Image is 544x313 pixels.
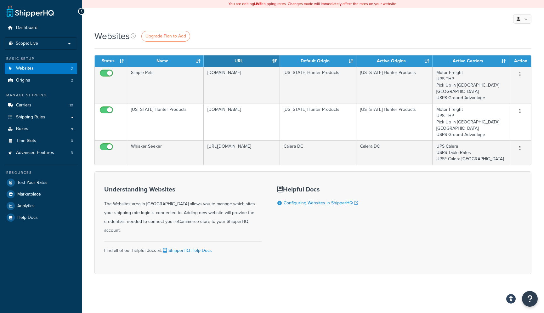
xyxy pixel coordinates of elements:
[5,135,77,147] li: Time Slots
[356,140,433,165] td: Calera DC
[127,67,204,104] td: Simple Pets
[277,186,358,193] h3: Helpful Docs
[16,150,54,156] span: Advanced Features
[94,30,130,42] h1: Websites
[17,180,48,185] span: Test Your Rates
[127,104,204,140] td: [US_STATE] Hunter Products
[145,33,186,39] span: Upgrade Plan to Add
[5,135,77,147] a: Time Slots 0
[5,147,77,159] li: Advanced Features
[5,100,77,111] li: Carriers
[5,75,77,86] li: Origins
[5,63,77,74] li: Websites
[127,55,204,67] th: Name: activate to sort column ascending
[204,55,280,67] th: URL: activate to sort column ascending
[104,186,262,193] h3: Understanding Websites
[16,115,45,120] span: Shipping Rules
[433,104,509,140] td: Motor Freight UPS THP Pick Up in [GEOGRAPHIC_DATA] [GEOGRAPHIC_DATA] USPS Ground Advantage
[356,55,433,67] th: Active Origins: activate to sort column ascending
[17,215,38,220] span: Help Docs
[5,111,77,123] a: Shipping Rules
[5,63,77,74] a: Websites 3
[70,103,73,108] span: 10
[5,100,77,111] a: Carriers 10
[5,177,77,188] a: Test Your Rates
[5,22,77,34] a: Dashboard
[7,5,54,17] a: ShipperHQ Home
[104,241,262,255] div: Find all of our helpful docs at:
[17,203,35,209] span: Analytics
[280,140,356,165] td: Calera DC
[433,67,509,104] td: Motor Freight UPS THP Pick Up in [GEOGRAPHIC_DATA] [GEOGRAPHIC_DATA] USPS Ground Advantage
[5,212,77,223] a: Help Docs
[71,78,73,83] span: 2
[356,67,433,104] td: [US_STATE] Hunter Products
[5,200,77,212] a: Analytics
[16,126,28,132] span: Boxes
[16,41,38,46] span: Scope: Live
[162,247,212,254] a: ShipperHQ Help Docs
[5,170,77,175] div: Resources
[280,104,356,140] td: [US_STATE] Hunter Products
[127,140,204,165] td: Whisker Seeker
[254,1,262,7] b: LIVE
[280,67,356,104] td: [US_STATE] Hunter Products
[16,138,36,144] span: Time Slots
[16,103,31,108] span: Carriers
[104,186,262,235] div: The Websites area in [GEOGRAPHIC_DATA] allows you to manage which sites your shipping rate logic ...
[204,140,280,165] td: [URL][DOMAIN_NAME]
[95,55,127,67] th: Status: activate to sort column ascending
[17,192,41,197] span: Marketplace
[5,56,77,61] div: Basic Setup
[141,31,190,42] a: Upgrade Plan to Add
[522,291,538,307] button: Open Resource Center
[433,55,509,67] th: Active Carriers: activate to sort column ascending
[5,147,77,159] a: Advanced Features 3
[71,150,73,156] span: 3
[16,25,37,31] span: Dashboard
[204,67,280,104] td: [DOMAIN_NAME]
[204,104,280,140] td: [DOMAIN_NAME]
[71,138,73,144] span: 0
[5,189,77,200] a: Marketplace
[5,75,77,86] a: Origins 2
[509,55,531,67] th: Action
[280,55,356,67] th: Default Origin: activate to sort column ascending
[284,200,358,206] a: Configuring Websites in ShipperHQ
[5,123,77,135] a: Boxes
[16,78,30,83] span: Origins
[16,66,34,71] span: Websites
[71,66,73,71] span: 3
[5,93,77,98] div: Manage Shipping
[433,140,509,165] td: UPS Calera USPS Table Rates UPS® Calera [GEOGRAPHIC_DATA]
[356,104,433,140] td: [US_STATE] Hunter Products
